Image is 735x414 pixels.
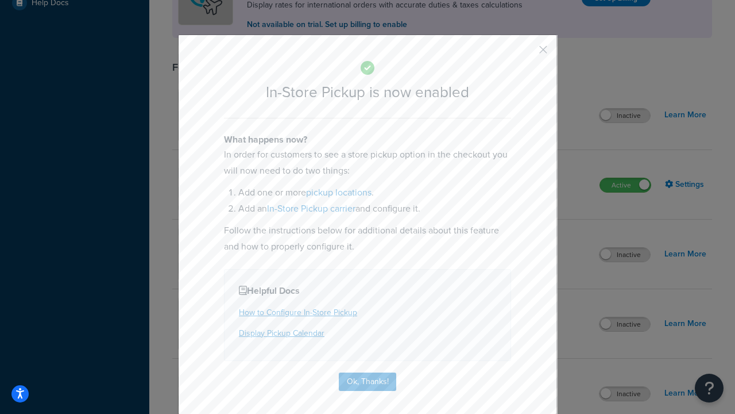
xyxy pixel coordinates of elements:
[239,327,324,339] a: Display Pickup Calendar
[339,373,396,391] button: Ok, Thanks!
[238,185,511,201] li: Add one or more .
[224,147,511,179] p: In order for customers to see a store pickup option in the checkout you will now need to do two t...
[267,202,355,215] a: In-Store Pickup carrier
[224,133,511,147] h4: What happens now?
[224,223,511,255] p: Follow the instructions below for additional details about this feature and how to properly confi...
[239,284,496,298] h4: Helpful Docs
[238,201,511,217] li: Add an and configure it.
[239,306,357,319] a: How to Configure In-Store Pickup
[306,186,372,199] a: pickup locations
[224,84,511,101] h2: In-Store Pickup is now enabled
